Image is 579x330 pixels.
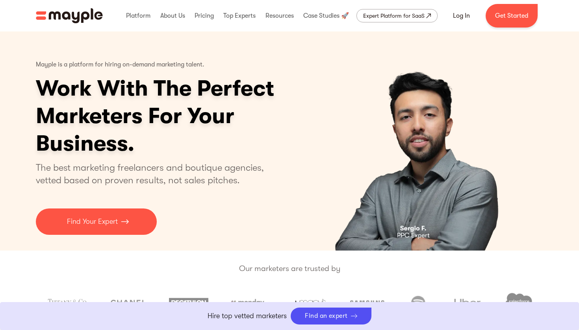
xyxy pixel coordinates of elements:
[36,8,103,23] img: Mayple logo
[124,3,152,28] div: Platform
[36,208,157,235] a: Find Your Expert
[67,216,118,227] p: Find Your Expert
[297,31,543,251] div: 1 of 4
[356,9,438,22] a: Expert Platform for SaaS
[486,4,538,28] a: Get Started
[193,3,216,28] div: Pricing
[444,6,479,25] a: Log In
[36,55,204,75] p: Mayple is a platform for hiring on-demand marketing talent.
[36,8,103,23] a: home
[297,31,543,251] div: carousel
[264,3,296,28] div: Resources
[158,3,187,28] div: About Us
[221,3,258,28] div: Top Experts
[36,161,273,186] p: The best marketing freelancers and boutique agencies, vetted based on proven results, not sales p...
[36,75,335,157] h1: Work With The Perfect Marketers For Your Business.
[363,11,425,20] div: Expert Platform for SaaS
